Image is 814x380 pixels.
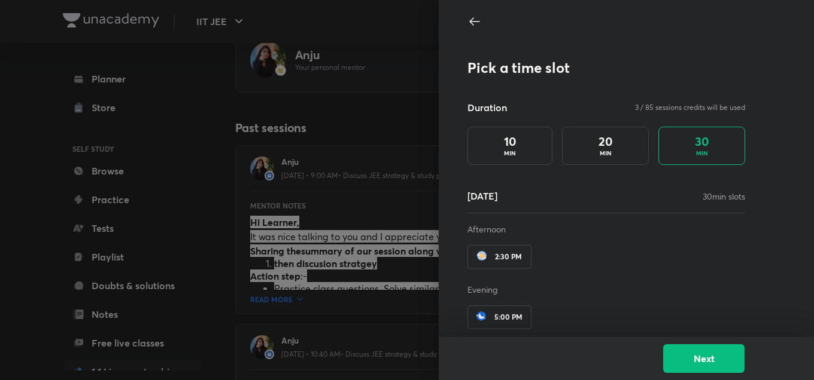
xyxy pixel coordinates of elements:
[635,102,745,113] p: 3 / 85 sessions credits will be used
[467,223,745,235] p: Afternoon
[696,149,708,158] p: MIN
[467,59,745,76] h3: Pick a time slot
[599,134,613,149] h4: 20
[495,253,522,261] span: 2:30 PM
[467,100,507,115] h5: Duration
[504,149,516,158] p: MIN
[663,344,745,373] button: Next
[467,283,745,296] p: Evening
[476,311,486,321] img: session-card1
[695,134,709,149] h4: 30
[703,190,745,203] p: 30 min slots
[477,251,487,261] img: session-card1
[494,313,523,321] span: 5:00 PM
[600,149,612,158] p: MIN
[504,134,517,149] h4: 10
[467,189,497,203] h5: [DATE]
